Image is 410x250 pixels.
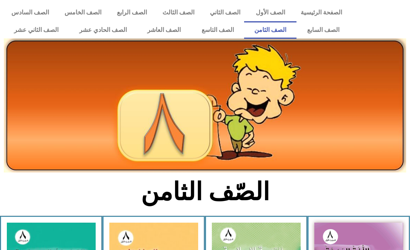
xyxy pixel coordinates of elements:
a: الصف الثاني عشر [4,21,69,39]
a: الصف الحادي عشر [69,21,137,39]
a: الصف الثاني [202,4,248,21]
a: الصف السابع [296,21,350,39]
a: الصف الثالث [155,4,202,21]
a: الصف السادس [4,4,57,21]
a: الصف الأول [248,4,293,21]
a: الصف الثامن [244,21,297,39]
h2: الصّف الثامن [80,177,331,207]
a: الصف الخامس [57,4,109,21]
a: الصف التاسع [191,21,244,39]
a: الصف الرابع [109,4,155,21]
a: الصف العاشر [137,21,191,39]
a: الصفحة الرئيسية [293,4,350,21]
